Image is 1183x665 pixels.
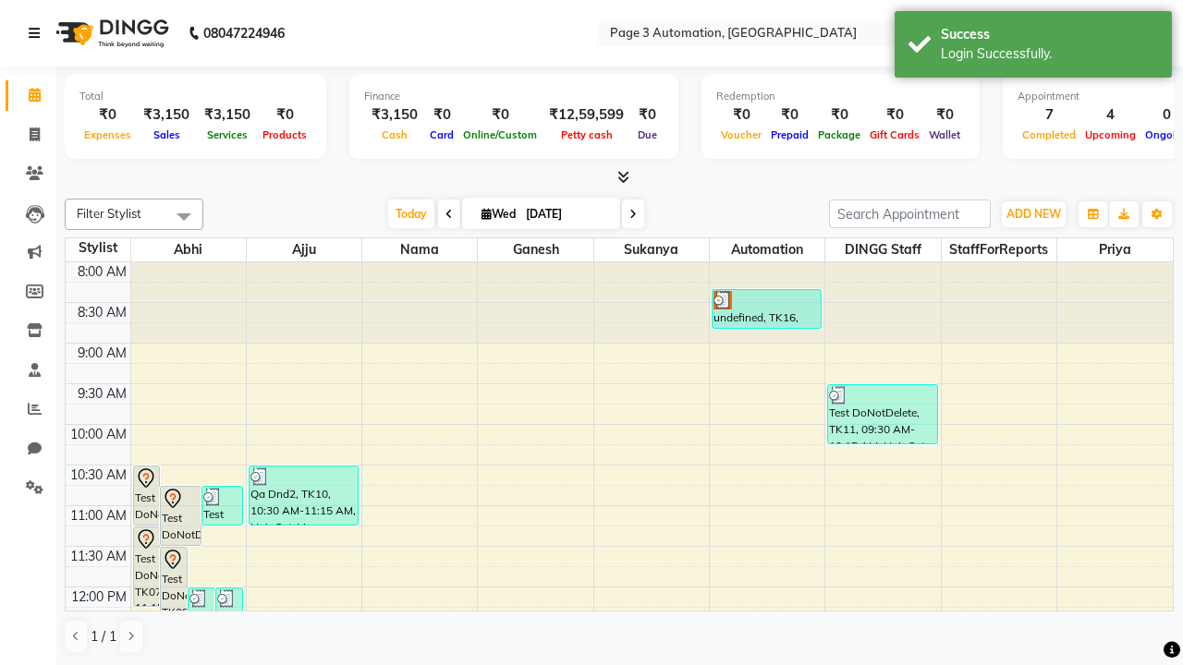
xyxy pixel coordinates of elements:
[203,7,285,59] b: 08047224946
[478,238,592,261] span: Ganesh
[1080,128,1140,141] span: Upcoming
[477,207,520,221] span: Wed
[250,466,358,525] div: Qa Dnd2, TK10, 10:30 AM-11:15 AM, Hair Cut-Men
[79,128,136,141] span: Expenses
[716,128,766,141] span: Voucher
[66,238,130,258] div: Stylist
[77,206,141,221] span: Filter Stylist
[149,128,185,141] span: Sales
[716,104,766,126] div: ₹0
[377,128,412,141] span: Cash
[134,466,160,525] div: Test DoNotDelete, TK06, 10:30 AM-11:15 AM, Hair Cut-Men
[1080,104,1140,126] div: 4
[247,238,361,261] span: Ajju
[813,104,865,126] div: ₹0
[202,128,252,141] span: Services
[458,128,542,141] span: Online/Custom
[1057,238,1173,261] span: Priya
[161,487,201,545] div: Test DoNotDelete, TK08, 10:45 AM-11:30 AM, Hair Cut-Men
[74,344,130,363] div: 9:00 AM
[364,89,664,104] div: Finance
[556,128,617,141] span: Petty cash
[924,104,965,126] div: ₹0
[258,128,311,141] span: Products
[134,527,160,606] div: Test DoNotDelete, TK07, 11:15 AM-12:15 PM, Hair Cut-Women
[942,238,1056,261] span: StaffForReports
[67,465,130,485] div: 10:30 AM
[865,104,924,126] div: ₹0
[79,104,136,126] div: ₹0
[941,25,1158,44] div: Success
[1018,128,1080,141] span: Completed
[766,128,813,141] span: Prepaid
[633,128,662,141] span: Due
[67,587,130,607] div: 12:00 PM
[216,588,242,647] div: Test DoNotDelete, TK14, 12:00 PM-12:45 PM, Hair Cut-Men
[825,238,940,261] span: DINGG Staff
[362,238,477,261] span: Nama
[458,104,542,126] div: ₹0
[1002,201,1066,227] button: ADD NEW
[67,547,130,566] div: 11:30 AM
[91,627,116,647] span: 1 / 1
[425,128,458,141] span: Card
[136,104,197,126] div: ₹3,150
[79,89,311,104] div: Total
[161,548,187,626] div: Test DoNotDelete, TK09, 11:30 AM-12:30 PM, Hair Cut-Women
[813,128,865,141] span: Package
[197,104,258,126] div: ₹3,150
[74,262,130,282] div: 8:00 AM
[941,44,1158,64] div: Login Successfully.
[131,238,246,261] span: Abhi
[74,384,130,404] div: 9:30 AM
[47,7,174,59] img: logo
[425,104,458,126] div: ₹0
[766,104,813,126] div: ₹0
[631,104,664,126] div: ₹0
[1006,207,1061,221] span: ADD NEW
[258,104,311,126] div: ₹0
[67,506,130,526] div: 11:00 AM
[828,385,936,443] div: Test DoNotDelete, TK11, 09:30 AM-10:15 AM, Hair Cut-Men
[710,238,824,261] span: Automation
[67,425,130,444] div: 10:00 AM
[829,199,991,228] input: Search Appointment
[74,303,130,322] div: 8:30 AM
[713,290,821,328] div: undefined, TK16, 08:20 AM-08:50 AM, Hair cut Below 12 years (Boy)
[865,128,924,141] span: Gift Cards
[364,104,425,126] div: ₹3,150
[520,200,613,228] input: 2025-09-03
[542,104,631,126] div: ₹12,59,599
[388,199,434,228] span: Today
[716,89,965,104] div: Redemption
[594,238,709,261] span: Sukanya
[202,487,242,525] div: Test DoNotDelete, TK12, 10:45 AM-11:15 AM, Hair Cut By Expert-Men
[924,128,965,141] span: Wallet
[1018,104,1080,126] div: 7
